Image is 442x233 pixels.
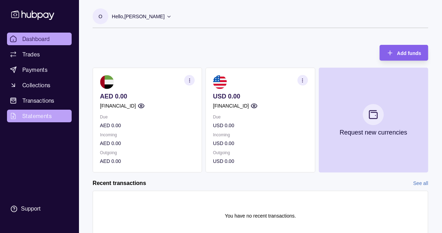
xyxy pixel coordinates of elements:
p: [FINANCIAL_ID] [213,102,249,110]
button: Request new currencies [319,68,428,172]
p: AED 0.00 [100,92,195,100]
a: Collections [7,79,72,91]
img: us [213,75,227,89]
p: USD 0.00 [213,139,307,147]
p: Outgoing [213,149,307,157]
span: Trades [22,50,40,59]
p: [FINANCIAL_ID] [100,102,136,110]
button: Add funds [379,45,428,61]
span: Dashboard [22,35,50,43]
img: ae [100,75,114,89]
a: See all [413,179,428,187]
p: AED 0.00 [100,157,195,165]
a: Dashboard [7,33,72,45]
p: USD 0.00 [213,122,307,129]
p: You have no recent transactions. [225,212,296,220]
p: Due [213,113,307,121]
p: USD 0.00 [213,92,307,100]
span: Statements [22,112,52,120]
p: AED 0.00 [100,122,195,129]
span: Transactions [22,96,55,105]
p: USD 0.00 [213,157,307,165]
a: Statements [7,110,72,122]
p: Incoming [213,131,307,139]
p: AED 0.00 [100,139,195,147]
a: Transactions [7,94,72,107]
a: Trades [7,48,72,61]
span: Payments [22,66,48,74]
p: Hello, [PERSON_NAME] [112,13,165,20]
p: Due [100,113,195,121]
p: Incoming [100,131,195,139]
p: O [99,13,102,20]
p: Request new currencies [340,129,407,136]
span: Collections [22,81,50,89]
p: Outgoing [100,149,195,157]
div: Support [21,205,41,213]
a: Payments [7,63,72,76]
a: Support [7,201,72,216]
span: Add funds [397,50,421,56]
h2: Recent transactions [93,179,146,187]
